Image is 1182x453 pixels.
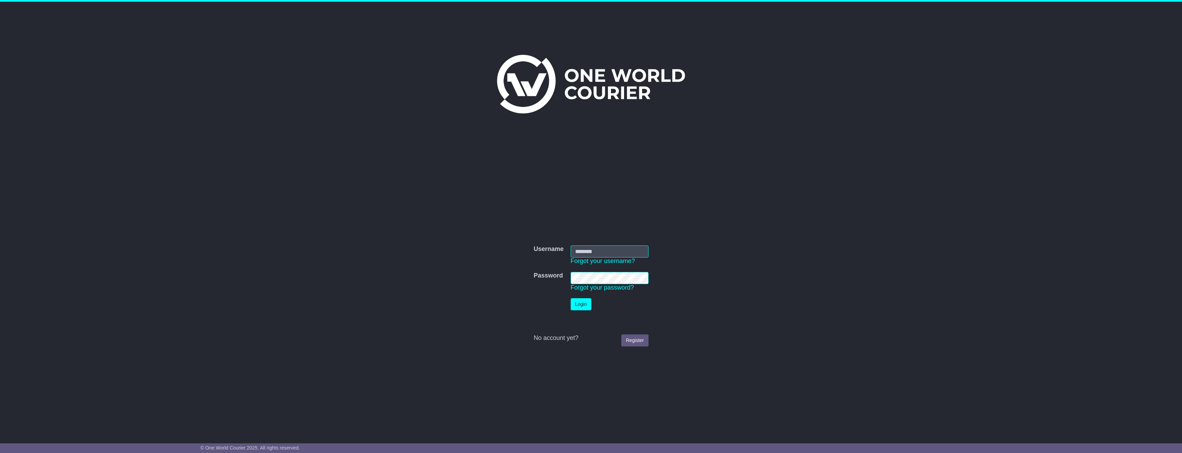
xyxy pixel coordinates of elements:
div: No account yet? [533,334,648,342]
span: © One World Courier 2025. All rights reserved. [200,445,300,451]
label: Password [533,272,563,280]
img: One World [497,55,685,113]
a: Forgot your username? [571,258,635,264]
a: Forgot your password? [571,284,634,291]
a: Register [621,334,648,346]
label: Username [533,245,563,253]
button: Login [571,298,591,310]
